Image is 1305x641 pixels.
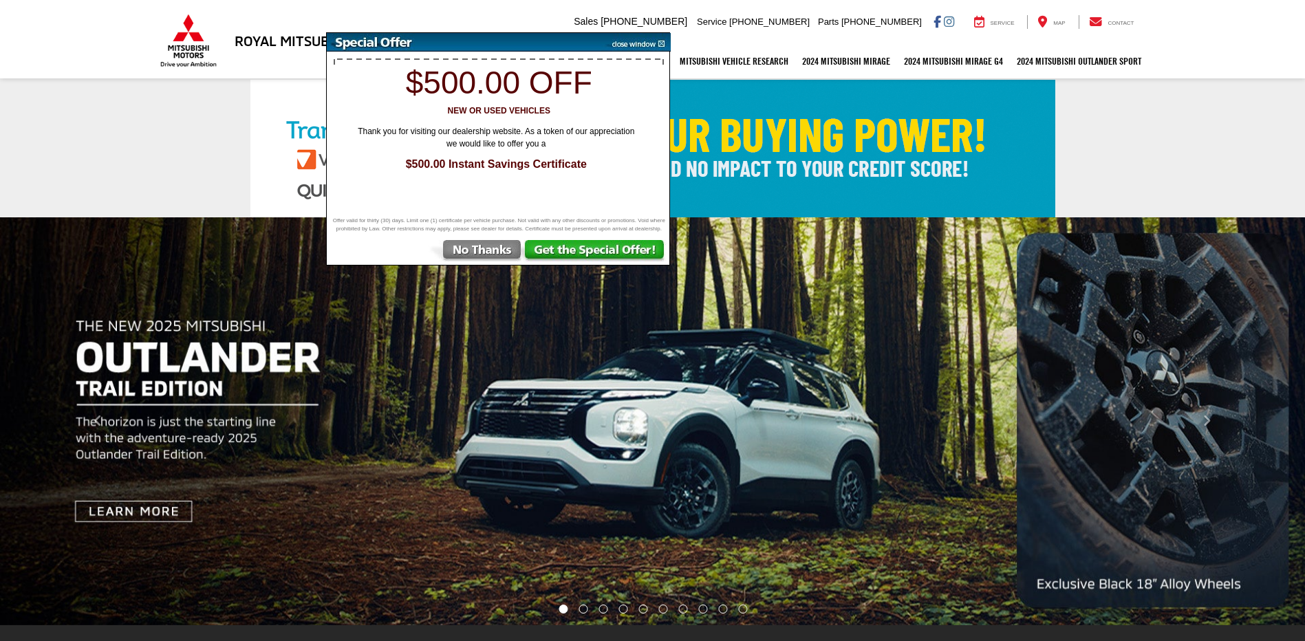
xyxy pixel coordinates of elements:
[639,605,648,613] li: Go to slide number 5.
[601,33,671,52] img: close window
[348,126,644,149] span: Thank you for visiting our dealership website. As a token of our appreciation we would like to of...
[428,240,524,265] img: No Thanks, Continue to Website
[327,33,602,52] img: Special Offer
[1027,15,1075,29] a: Map
[334,107,663,116] h3: New or Used Vehicles
[1010,44,1148,78] a: 2024 Mitsubishi Outlander SPORT
[574,16,598,27] span: Sales
[330,217,667,233] span: Offer valid for thirty (30) days. Limit one (1) certificate per vehicle purchase. Not valid with ...
[795,44,897,78] a: 2024 Mitsubishi Mirage
[559,605,568,613] li: Go to slide number 1.
[1079,15,1145,29] a: Contact
[579,605,588,613] li: Go to slide number 2.
[698,605,707,613] li: Go to slide number 8.
[678,605,687,613] li: Go to slide number 7.
[235,33,355,48] h3: Royal Mitsubishi
[524,240,669,265] img: Get the Special Offer
[1109,245,1305,598] button: Click to view next picture.
[334,65,663,100] h1: $500.00 off
[934,16,941,27] a: Facebook: Click to visit our Facebook page
[1108,20,1134,26] span: Contact
[729,17,810,27] span: [PHONE_NUMBER]
[991,20,1015,26] span: Service
[738,605,747,613] li: Go to slide number 10.
[601,16,687,27] span: [PHONE_NUMBER]
[658,605,667,613] li: Go to slide number 6.
[158,14,219,67] img: Mitsubishi
[1053,20,1065,26] span: Map
[718,605,727,613] li: Go to slide number 9.
[897,44,1010,78] a: 2024 Mitsubishi Mirage G4
[818,17,839,27] span: Parts
[944,16,954,27] a: Instagram: Click to visit our Instagram page
[673,44,795,78] a: Mitsubishi Vehicle Research
[697,17,726,27] span: Service
[250,80,1055,217] img: Check Your Buying Power
[841,17,922,27] span: [PHONE_NUMBER]
[599,605,608,613] li: Go to slide number 3.
[964,15,1025,29] a: Service
[341,157,651,173] span: $500.00 Instant Savings Certificate
[619,605,628,613] li: Go to slide number 4.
